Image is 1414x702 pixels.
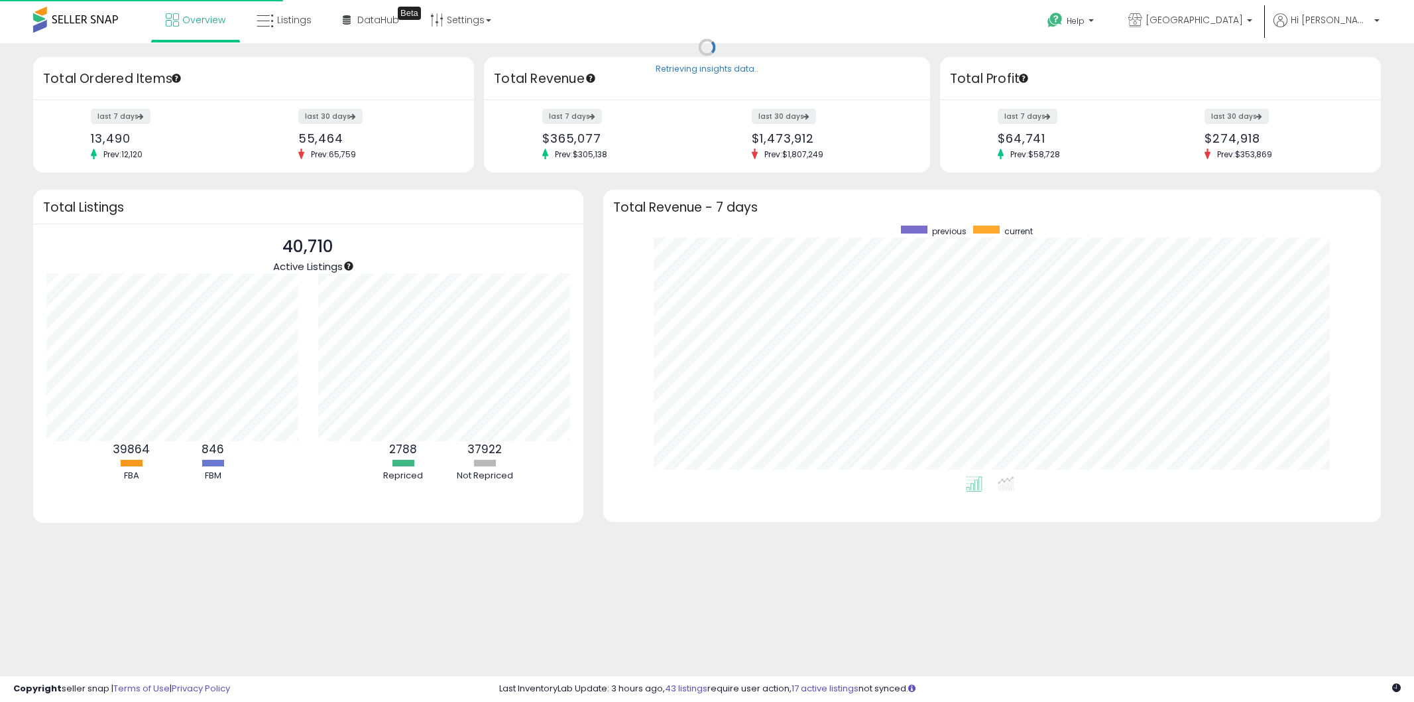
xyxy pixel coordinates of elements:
div: 55,464 [298,131,451,145]
div: Retrieving insights data.. [656,64,758,76]
label: last 7 days [91,109,150,124]
span: [GEOGRAPHIC_DATA] [1146,13,1243,27]
span: Listings [277,13,312,27]
span: Prev: $1,807,249 [758,149,830,160]
h3: Total Ordered Items [43,70,464,88]
div: 13,490 [91,131,243,145]
label: last 30 days [1205,109,1269,124]
p: 40,710 [273,234,343,259]
b: 39864 [113,441,150,457]
span: previous [932,226,967,237]
h3: Total Listings [43,202,573,212]
span: Prev: $58,728 [1004,149,1067,160]
div: Tooltip anchor [398,7,421,20]
span: current [1004,226,1033,237]
a: Help [1037,2,1107,43]
span: Prev: $353,869 [1210,149,1279,160]
span: Active Listings [273,259,343,273]
div: FBM [173,470,253,482]
b: 846 [202,441,224,457]
h3: Total Profit [950,70,1371,88]
div: Tooltip anchor [1018,72,1030,84]
span: Prev: 65,759 [304,149,363,160]
div: Tooltip anchor [343,260,355,272]
span: Prev: $305,138 [548,149,614,160]
label: last 7 days [542,109,602,124]
span: Help [1067,15,1085,27]
div: Repriced [363,470,443,482]
span: Hi [PERSON_NAME] [1291,13,1370,27]
i: Get Help [1047,12,1063,29]
div: $64,741 [998,131,1150,145]
div: $1,473,912 [752,131,907,145]
div: $365,077 [542,131,697,145]
label: last 30 days [298,109,363,124]
span: Overview [182,13,225,27]
span: DataHub [357,13,399,27]
b: 2788 [389,441,417,457]
label: last 30 days [752,109,816,124]
span: Prev: 12,120 [97,149,149,160]
div: Tooltip anchor [170,72,182,84]
div: Not Repriced [445,470,524,482]
a: Hi [PERSON_NAME] [1273,13,1380,43]
div: Tooltip anchor [585,72,597,84]
div: $274,918 [1205,131,1357,145]
label: last 7 days [998,109,1057,124]
div: FBA [91,470,171,482]
h3: Total Revenue - 7 days [613,202,1371,212]
b: 37922 [467,441,502,457]
h3: Total Revenue [494,70,920,88]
